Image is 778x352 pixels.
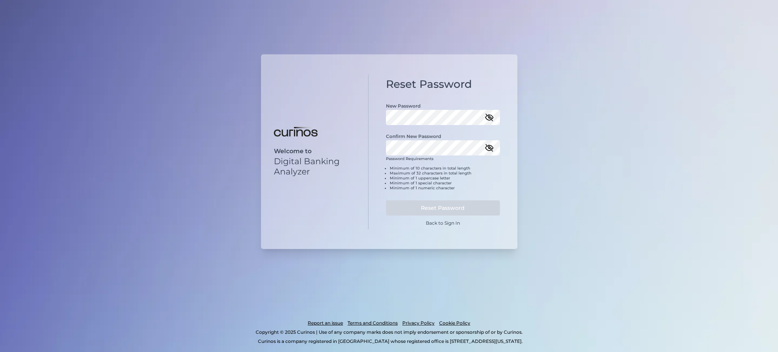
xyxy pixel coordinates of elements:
li: Minimum of 1 special character [390,181,500,186]
a: Terms and Conditions [348,319,398,328]
label: Confirm New Password [386,133,441,139]
a: Back to Sign In [426,220,460,226]
a: Cookie Policy [439,319,470,328]
a: Privacy Policy [402,319,435,328]
div: Password Requirements [386,156,500,197]
button: Reset Password [386,200,500,216]
a: Report an issue [308,319,343,328]
li: Minimum of 1 uppercase letter [390,176,500,181]
li: Maximum of 32 characters in total length [390,171,500,176]
p: Copyright © 2025 Curinos | Use of any company marks does not imply endorsement or sponsorship of ... [37,328,741,337]
label: New Password [386,103,421,109]
h1: Reset Password [386,78,500,91]
li: Minimum of 1 numeric character [390,186,500,190]
p: Welcome to [274,147,356,155]
li: Minimum of 10 characters in total length [390,166,500,171]
img: Digital Banking Analyzer [274,127,318,137]
p: Curinos is a company registered in [GEOGRAPHIC_DATA] whose registered office is [STREET_ADDRESS][... [40,337,741,346]
p: Digital Banking Analyzer [274,156,356,177]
